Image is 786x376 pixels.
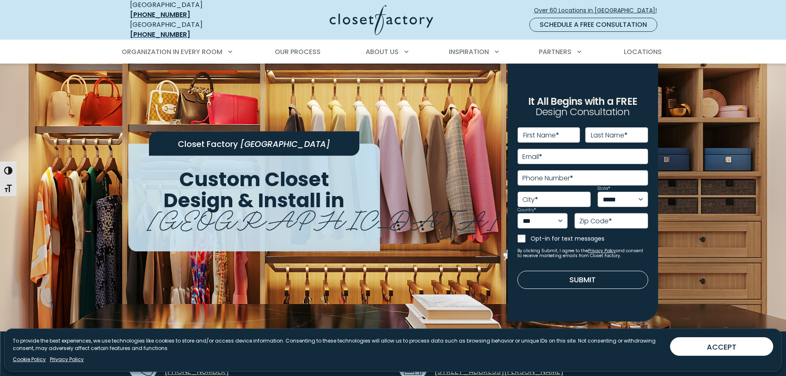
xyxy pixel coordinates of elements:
[116,40,670,64] nav: Primary Menu
[523,132,559,139] label: First Name
[591,132,628,139] label: Last Name
[533,3,664,18] a: Over 60 Locations in [GEOGRAPHIC_DATA]!
[522,175,573,182] label: Phone Number
[517,248,648,258] small: By clicking Submit, I agree to the and consent to receive marketing emails from Closet Factory.
[522,154,542,160] label: Email
[449,47,489,57] span: Inspiration
[531,234,648,243] label: Opt-in for text messages
[13,337,663,352] p: To provide the best experiences, we use technologies like cookies to store and/or access device i...
[130,10,190,19] a: [PHONE_NUMBER]
[13,356,46,363] a: Cookie Policy
[534,6,663,15] span: Over 60 Locations in [GEOGRAPHIC_DATA]!
[240,138,330,150] span: [GEOGRAPHIC_DATA]
[522,196,538,203] label: City
[178,138,238,150] span: Closet Factory
[130,20,250,40] div: [GEOGRAPHIC_DATA]
[539,47,571,57] span: Partners
[122,47,222,57] span: Organization in Every Room
[163,166,345,214] span: Custom Closet Design & Install in
[517,208,536,212] label: Country
[579,218,612,225] label: Zip Code
[50,356,84,363] a: Privacy Policy
[517,271,648,289] button: Submit
[624,47,662,57] span: Locations
[275,47,321,57] span: Our Process
[147,199,500,236] span: [GEOGRAPHIC_DATA]
[597,187,610,191] label: State
[670,337,773,356] button: ACCEPT
[330,5,433,35] img: Closet Factory Logo
[588,248,616,254] a: Privacy Policy
[130,30,190,39] a: [PHONE_NUMBER]
[528,95,637,108] span: It All Begins with a FREE
[529,18,657,32] a: Schedule a Free Consultation
[536,105,630,119] span: Design Consultation
[366,47,399,57] span: About Us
